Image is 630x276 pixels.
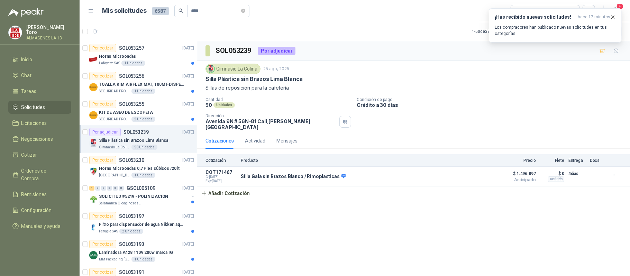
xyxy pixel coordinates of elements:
[197,186,254,200] button: Añadir Cotización
[89,44,116,52] div: Por cotizar
[99,61,120,66] p: Lafayette SAS
[101,186,106,191] div: 0
[501,169,536,178] span: $ 1.496.897
[182,185,194,192] p: [DATE]
[80,209,197,237] a: Por cotizarSOL053197[DATE] Company LogoFiltro para dispensador de agua Nikken aqua pour deluxePer...
[89,156,116,164] div: Por cotizar
[80,41,197,69] a: Por cotizarSOL053257[DATE] Company LogoHorno MicroondasLafayette SAS1 Unidades
[89,111,98,119] img: Company Logo
[8,204,71,217] a: Configuración
[206,137,234,145] div: Cotizaciones
[107,186,112,191] div: 0
[206,84,622,92] p: Sillas de reposición para la cafetería
[21,222,61,230] span: Manuales y ayuda
[241,158,497,163] p: Producto
[99,89,130,94] p: SEGURIDAD PROVISER LTDA
[80,153,197,181] a: Por cotizarSOL053230[DATE] Company LogoHorno Microondas 0,7 Pies cúbicos /20 lt[GEOGRAPHIC_DATA][...
[182,129,194,136] p: [DATE]
[578,14,610,20] span: hace 17 minutos
[80,97,197,125] a: Por cotizarSOL053255[DATE] Company LogoKIT DE ASEO DE ESCOPETASEGURIDAD PROVISER LTDA2 Unidades
[131,257,155,262] div: 1 Unidades
[102,6,147,16] h1: Mis solicitudes
[21,56,33,63] span: Inicio
[119,158,144,163] p: SOL053230
[89,184,195,206] a: 1 0 0 0 0 0 GSOL005109[DATE] Company LogoSOLICITUD #5249 - POLINIZACIÓNSalamanca Oleaginosas SAS
[131,145,157,150] div: 50 Unidades
[206,113,337,118] p: Dirección
[89,139,98,147] img: Company Logo
[119,74,144,79] p: SOL053256
[548,176,564,182] div: Incluido
[80,69,197,97] a: Por cotizarSOL053256[DATE] Company LogoTOALLA KIM AIRFLEX MAT, 100MT-DISPENSADOR- caja x6SEGURIDA...
[119,186,124,191] div: 0
[21,135,53,143] span: Negociaciones
[9,26,22,39] img: Company Logo
[515,7,530,15] div: Todas
[8,148,71,162] a: Cotizar
[8,53,71,66] a: Inicio
[568,158,586,163] p: Entrega
[21,119,47,127] span: Licitaciones
[89,100,116,108] div: Por cotizar
[89,240,116,248] div: Por cotizar
[89,186,94,191] div: 1
[99,109,153,116] p: KIT DE ASEO DE ESCOPETA
[8,101,71,114] a: Solicitudes
[495,24,616,37] p: Los compradores han publicado nuevas solicitudes en tus categorías.
[89,128,121,136] div: Por adjudicar
[119,270,144,275] p: SOL053191
[131,89,155,94] div: 1 Unidades
[99,173,130,178] p: [GEOGRAPHIC_DATA][PERSON_NAME]
[206,179,237,183] span: Exp: [DATE]
[8,220,71,233] a: Manuales y ayuda
[152,7,169,15] span: 6587
[495,14,575,20] h3: ¡Has recibido nuevas solicitudes!
[21,167,65,182] span: Órdenes de Compra
[99,221,185,228] p: Filtro para dispensador de agua Nikken aqua pour deluxe
[357,102,627,108] p: Crédito a 30 días
[21,206,52,214] span: Configuración
[124,130,149,135] p: SOL053239
[263,66,289,72] p: 25 ago, 2025
[206,169,237,175] p: COT171467
[89,167,98,175] img: Company Logo
[127,186,155,191] p: GSOL005109
[245,137,265,145] div: Actividad
[501,158,536,163] p: Precio
[21,88,37,95] span: Tareas
[241,174,346,180] p: Silla Gala sin Brazos Blanco / Rimoplasticas
[21,191,47,198] span: Remisiones
[89,83,98,91] img: Company Logo
[99,257,130,262] p: MM Packaging [GEOGRAPHIC_DATA]
[8,132,71,146] a: Negociaciones
[182,101,194,108] p: [DATE]
[8,164,71,185] a: Órdenes de Compra
[113,186,118,191] div: 0
[89,55,98,63] img: Company Logo
[489,8,622,43] button: ¡Has recibido nuevas solicitudes!hace 17 minutos Los compradores han publicado nuevas solicitudes...
[119,46,144,50] p: SOL053257
[206,118,337,130] p: Avenida 9N # 56N-81 Cali , [PERSON_NAME][GEOGRAPHIC_DATA]
[89,72,116,80] div: Por cotizar
[206,75,303,83] p: Silla Plástica sin Brazos Lima Blanca
[179,8,183,13] span: search
[206,158,237,163] p: Cotización
[99,81,185,88] p: TOALLA KIM AIRFLEX MAT, 100MT-DISPENSADOR- caja x6
[21,151,37,159] span: Cotizar
[616,3,624,10] span: 4
[241,9,245,13] span: close-circle
[99,137,168,144] p: Silla Plástica sin Brazos Lima Blanca
[258,47,295,55] div: Por adjudicar
[357,97,627,102] p: Condición de pago
[276,137,298,145] div: Mensajes
[95,186,100,191] div: 0
[21,72,32,79] span: Chat
[182,213,194,220] p: [DATE]
[119,242,144,247] p: SOL053193
[207,65,214,73] img: Company Logo
[131,117,155,122] div: 2 Unidades
[26,36,71,40] p: ALMACENES LA 13
[119,229,143,234] div: 2 Unidades
[131,173,155,178] div: 1 Unidades
[206,97,351,102] p: Cantidad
